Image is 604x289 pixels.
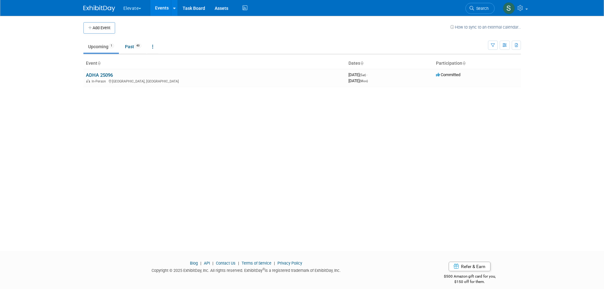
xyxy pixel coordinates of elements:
th: Dates [346,58,433,69]
a: Refer & Earn [449,262,490,271]
img: ExhibitDay [83,5,115,12]
a: Sort by Event Name [97,61,101,66]
span: Search [474,6,489,11]
th: Participation [433,58,521,69]
a: Privacy Policy [277,261,302,266]
div: $150 off for them. [419,279,521,285]
span: - [367,72,368,77]
a: Blog [190,261,198,266]
span: (Sat) [360,73,366,77]
div: $500 Amazon gift card for you, [419,270,521,284]
img: Samantha Meyers [503,2,515,14]
span: 49 [134,43,141,48]
a: Upcoming1 [83,41,119,53]
a: Sort by Start Date [360,61,363,66]
span: | [211,261,215,266]
img: In-Person Event [86,79,90,82]
span: [DATE] [348,72,368,77]
span: | [272,261,276,266]
span: [DATE] [348,78,368,83]
button: Add Event [83,22,115,34]
span: 1 [109,43,114,48]
span: | [199,261,203,266]
th: Event [83,58,346,69]
a: Sort by Participation Type [462,61,465,66]
a: Past49 [120,41,146,53]
span: Committed [436,72,460,77]
a: Search [465,3,495,14]
a: API [204,261,210,266]
a: How to sync to an external calendar... [450,25,521,30]
a: Contact Us [216,261,236,266]
div: Copyright © 2025 ExhibitDay, Inc. All rights reserved. ExhibitDay is a registered trademark of Ex... [83,266,409,273]
a: ADHA 25096 [86,72,113,78]
div: [GEOGRAPHIC_DATA], [GEOGRAPHIC_DATA] [86,78,343,83]
span: | [237,261,241,266]
a: Terms of Service [242,261,271,266]
span: In-Person [92,79,108,83]
span: (Mon) [360,79,368,83]
sup: ® [263,267,265,271]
